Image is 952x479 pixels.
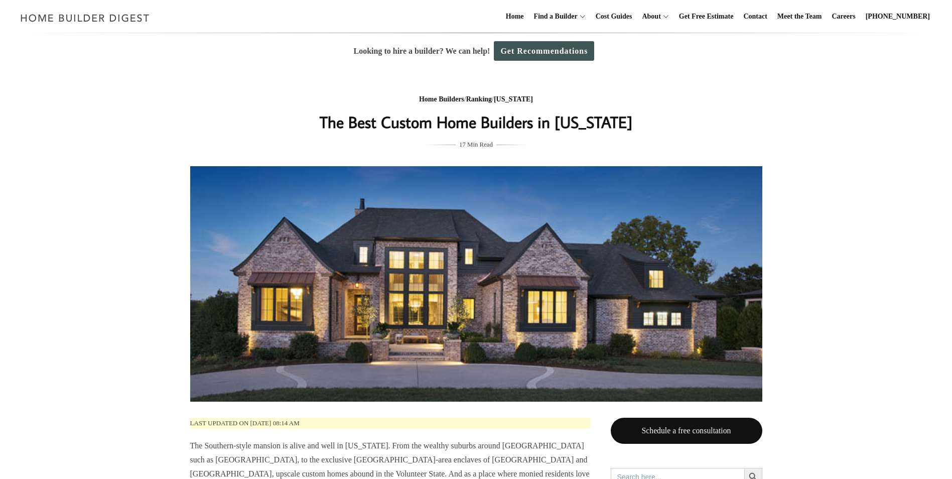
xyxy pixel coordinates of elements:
[494,95,533,103] a: [US_STATE]
[276,110,676,134] h1: The Best Custom Home Builders in [US_STATE]
[739,1,771,33] a: Contact
[862,1,934,33] a: [PHONE_NUMBER]
[459,139,493,150] span: 17 Min Read
[276,93,676,106] div: / /
[611,418,762,444] a: Schedule a free consultation
[502,1,528,33] a: Home
[190,418,591,429] p: Last updated on [DATE] 08:14 am
[773,1,826,33] a: Meet the Team
[638,1,660,33] a: About
[419,95,464,103] a: Home Builders
[675,1,738,33] a: Get Free Estimate
[592,1,636,33] a: Cost Guides
[828,1,860,33] a: Careers
[466,95,492,103] a: Ranking
[530,1,578,33] a: Find a Builder
[494,41,594,61] a: Get Recommendations
[16,8,154,28] img: Home Builder Digest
